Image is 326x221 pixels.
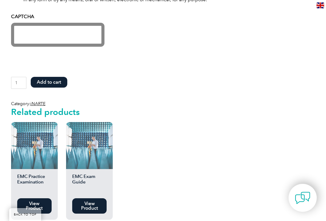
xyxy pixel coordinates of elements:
[11,122,58,195] a: EMC Practice Examination
[11,77,27,89] input: Product quantity
[11,23,104,47] iframe: reCAPTCHA
[66,122,113,195] a: EMC Exam Guide
[66,122,113,169] img: EMC Exam Guide
[17,198,52,214] a: View Product
[295,190,310,206] img: contact-chat.png
[11,107,224,117] h2: Related products
[11,101,45,106] span: Category:
[11,122,58,169] img: EMC Practice Examination
[66,174,113,195] h2: EMC Exam Guide
[11,174,58,195] h2: EMC Practice Examination
[31,77,67,88] button: Add to cart
[9,208,41,221] a: BACK TO TOP
[72,198,107,214] a: View Product
[316,2,324,8] img: en
[11,13,34,20] label: CAPTCHA
[30,101,45,106] a: iNARTE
